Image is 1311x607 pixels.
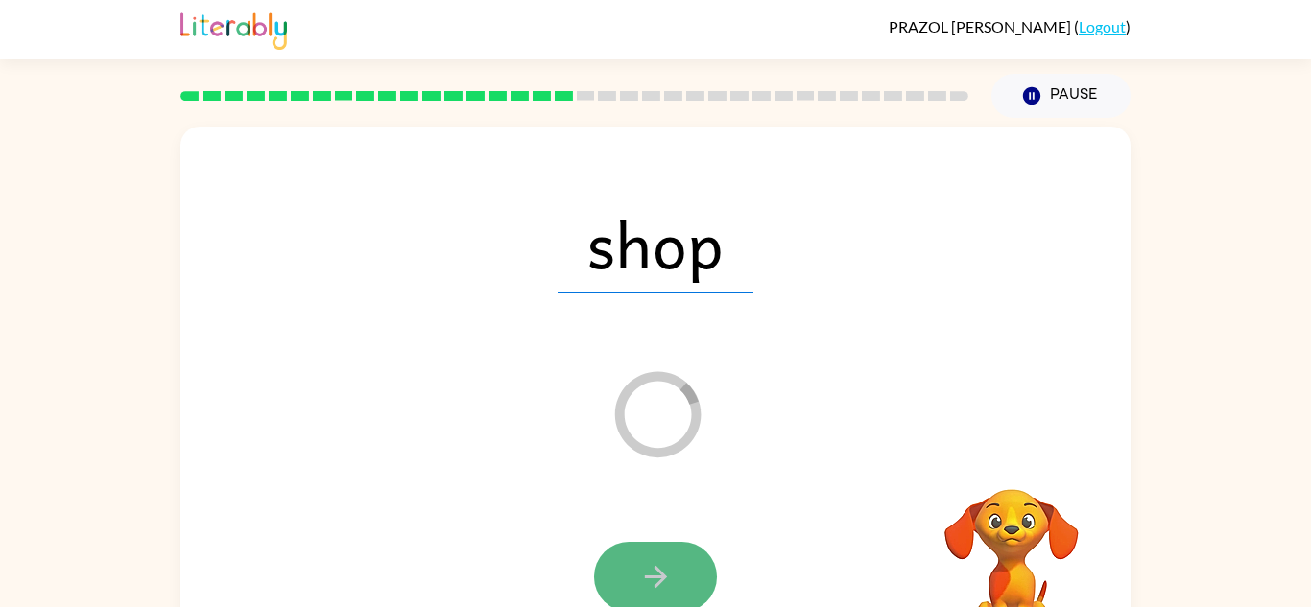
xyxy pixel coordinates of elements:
img: Literably [180,8,287,50]
span: shop [558,194,753,293]
a: Logout [1079,17,1126,35]
div: ( ) [889,17,1131,35]
button: Pause [991,74,1131,118]
span: PRAZOL [PERSON_NAME] [889,17,1074,35]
